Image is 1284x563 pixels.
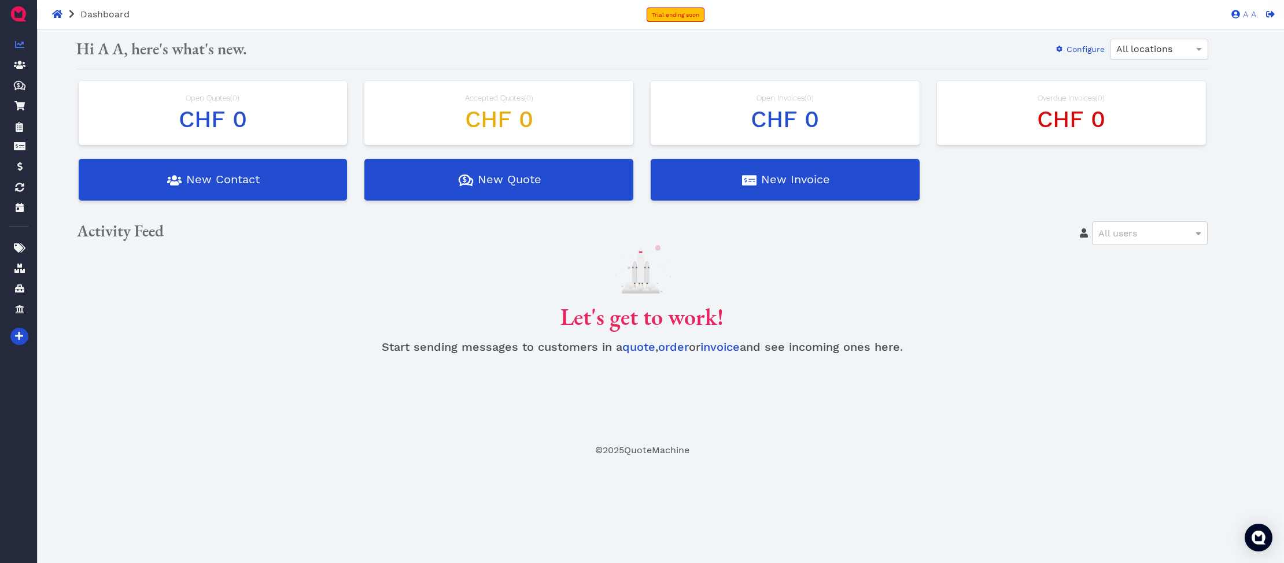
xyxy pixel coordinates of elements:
[80,9,130,20] span: Dashboard
[17,82,20,88] tspan: $
[1240,10,1258,19] span: A A.
[68,443,1217,457] footer: © 2025 QuoteMachine
[79,159,348,201] button: New Contact
[179,106,247,133] span: CHF 0
[1048,40,1105,58] button: Configure
[364,159,633,201] button: New Quote
[1037,106,1105,133] span: CHF 0
[76,38,247,59] span: Hi A A, here's what's new.
[462,176,466,184] tspan: $
[622,340,655,354] a: quote
[613,245,671,293] img: launch.svg
[77,220,164,241] span: Activity Feed
[233,94,237,102] span: 0
[662,92,908,104] div: Open Invoices ( )
[807,94,811,102] span: 0
[658,340,689,354] a: order
[1245,524,1272,551] div: Open Intercom Messenger
[652,12,699,18] span: Trial ending soon
[651,159,920,201] button: New Invoice
[526,94,531,102] span: 0
[1093,222,1207,245] div: All users
[465,106,533,133] span: CHF 0
[9,5,28,23] img: QuoteM_icon_flat.png
[751,106,819,133] span: CHF 0
[647,8,704,22] a: Trial ending soon
[949,92,1194,104] div: Overdue Invoices ( )
[1116,43,1172,54] span: All locations
[1098,94,1102,102] span: 0
[700,340,740,354] a: invoice
[1226,9,1258,19] a: A A.
[90,92,336,104] div: Open Quotes ( )
[382,340,903,354] span: Start sending messages to customers in a , or and see incoming ones here.
[1065,45,1105,54] span: Configure
[560,302,724,332] span: Let's get to work!
[376,92,622,104] div: Accepted Quotes ( )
